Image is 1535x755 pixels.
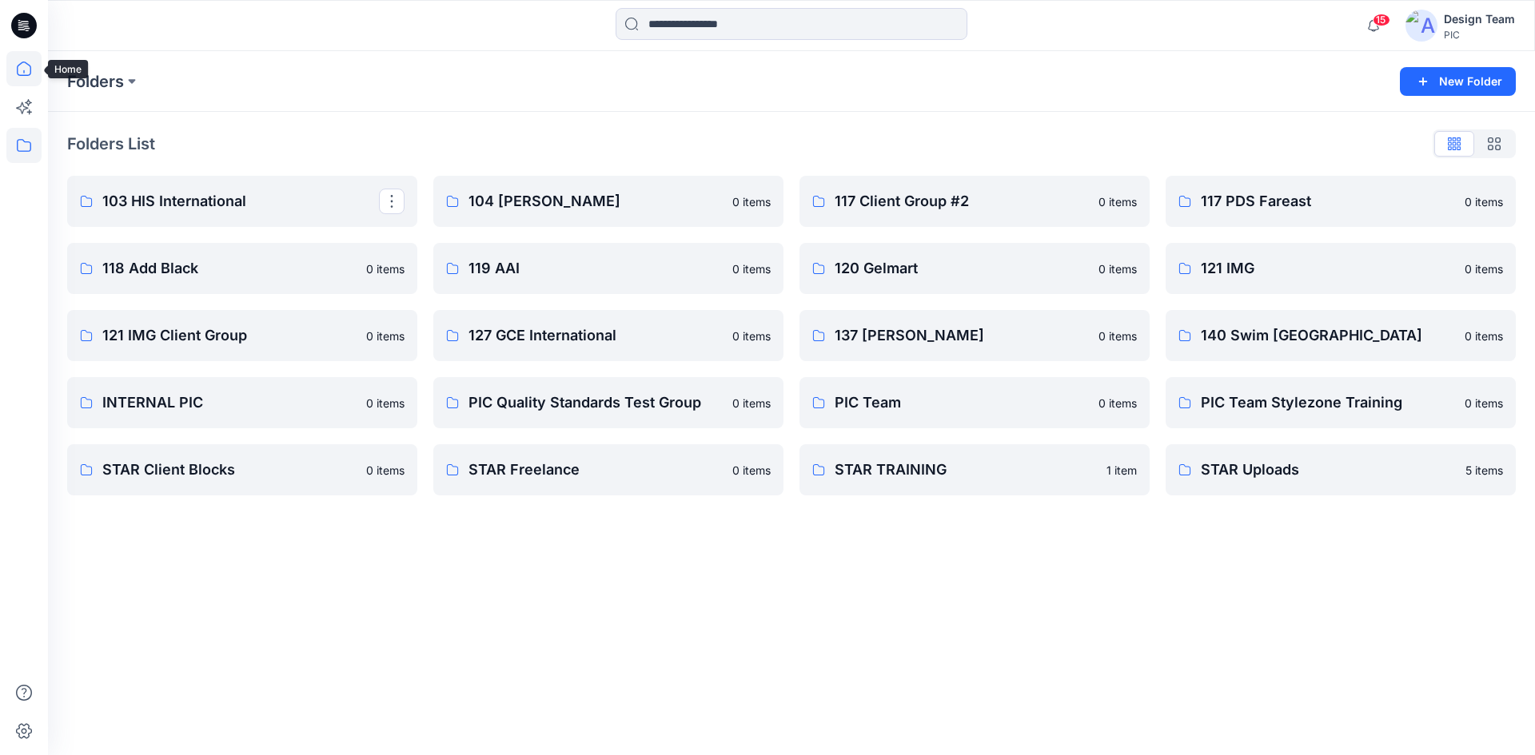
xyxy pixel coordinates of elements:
p: 0 items [1098,328,1137,344]
a: 104 [PERSON_NAME]0 items [433,176,783,227]
p: 117 PDS Fareast [1201,190,1455,213]
p: 127 GCE International [468,324,723,347]
p: 0 items [732,328,771,344]
p: 0 items [732,395,771,411]
a: 127 GCE International0 items [433,310,783,361]
p: 137 [PERSON_NAME] [835,324,1089,347]
p: STAR Client Blocks [102,459,357,481]
a: 120 Gelmart0 items [799,243,1150,294]
span: 15 [1373,14,1390,26]
a: 140 Swim [GEOGRAPHIC_DATA]0 items [1166,310,1516,361]
a: 118 Add Black0 items [67,243,417,294]
p: 104 [PERSON_NAME] [468,190,723,213]
p: STAR TRAINING [835,459,1097,481]
button: New Folder [1400,67,1516,96]
p: 118 Add Black [102,257,357,280]
p: 0 items [732,462,771,479]
a: PIC Team Stylezone Training0 items [1166,377,1516,428]
a: PIC Team0 items [799,377,1150,428]
a: 103 HIS International [67,176,417,227]
p: PIC Team Stylezone Training [1201,391,1455,414]
p: 0 items [366,395,405,411]
a: 121 IMG Client Group0 items [67,310,417,361]
p: STAR Uploads [1201,459,1456,481]
a: 121 IMG0 items [1166,243,1516,294]
p: 140 Swim [GEOGRAPHIC_DATA] [1201,324,1455,347]
p: 120 Gelmart [835,257,1089,280]
p: 0 items [732,260,771,277]
p: 0 items [1465,395,1503,411]
a: STAR TRAINING1 item [799,444,1150,495]
a: STAR Freelance0 items [433,444,783,495]
p: 0 items [1098,260,1137,277]
a: STAR Client Blocks0 items [67,444,417,495]
p: Folders List [67,132,155,156]
a: 137 [PERSON_NAME]0 items [799,310,1150,361]
p: 117 Client Group #2 [835,190,1089,213]
p: 121 IMG Client Group [102,324,357,347]
div: PIC [1444,29,1515,41]
div: Design Team [1444,10,1515,29]
a: 117 PDS Fareast0 items [1166,176,1516,227]
p: 0 items [1465,193,1503,210]
p: 103 HIS International [102,190,379,213]
p: 0 items [366,260,405,277]
p: 0 items [1098,193,1137,210]
p: 0 items [1098,395,1137,411]
p: 119 AAI [468,257,723,280]
p: STAR Freelance [468,459,723,481]
p: INTERNAL PIC [102,391,357,414]
p: 1 item [1106,462,1137,479]
a: 117 Client Group #20 items [799,176,1150,227]
a: Folders [67,70,124,93]
p: 0 items [1465,328,1503,344]
p: 0 items [366,328,405,344]
p: 5 items [1465,462,1503,479]
a: STAR Uploads5 items [1166,444,1516,495]
a: INTERNAL PIC0 items [67,377,417,428]
p: 0 items [366,462,405,479]
p: 0 items [732,193,771,210]
p: 0 items [1465,260,1503,277]
img: avatar [1405,10,1437,42]
a: PIC Quality Standards Test Group0 items [433,377,783,428]
p: PIC Team [835,391,1089,414]
p: 121 IMG [1201,257,1455,280]
p: PIC Quality Standards Test Group [468,391,723,414]
a: 119 AAI0 items [433,243,783,294]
